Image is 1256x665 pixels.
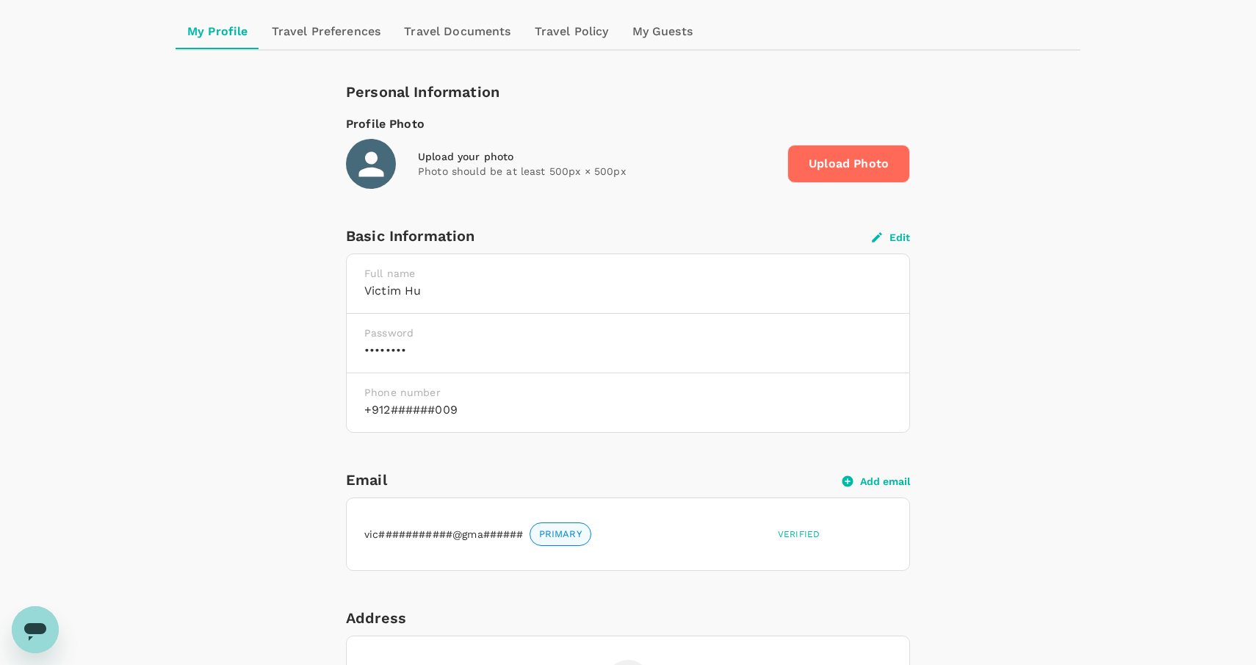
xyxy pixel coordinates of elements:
span: Upload Photo [787,145,910,183]
div: Profile Photo [346,115,910,133]
div: Basic Information [346,224,872,248]
span: PRIMARY [530,528,591,542]
p: Phone number [364,385,892,400]
a: My Guests [621,14,704,49]
button: Edit [872,231,910,244]
p: Password [364,326,892,340]
a: Travel Preferences [260,14,393,49]
p: vic###########@gma###### [364,527,524,542]
p: Photo should be at least 500px × 500px [418,164,776,179]
button: Add email [842,475,910,488]
h6: +912######009 [364,400,892,420]
a: My Profile [176,14,260,49]
div: Upload your photo [418,149,776,164]
h6: Email [346,468,842,492]
h6: victim hu [364,281,892,301]
div: Address [346,606,910,630]
span: Verified [778,529,820,539]
h6: •••••••• [364,340,892,361]
iframe: Button to launch messaging window [12,606,59,653]
div: Personal Information [346,80,910,104]
a: Travel Policy [523,14,621,49]
p: Full name [364,266,892,281]
a: Travel Documents [392,14,522,49]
